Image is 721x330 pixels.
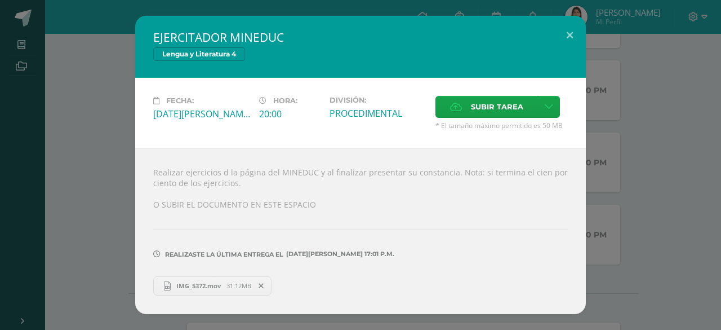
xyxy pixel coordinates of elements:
span: * El tamaño máximo permitido es 50 MB [435,121,568,130]
span: 31.12MB [226,281,251,290]
div: Realizar ejercicios d la página del MINEDUC y al finalizar presentar su constancia. Nota: si term... [135,148,586,314]
div: [DATE][PERSON_NAME] [153,108,250,120]
h2: EJERCITADOR MINEDUC [153,29,568,45]
span: Subir tarea [471,96,523,117]
span: IMG_5372.mov [171,281,226,290]
div: 20:00 [259,108,321,120]
span: Realizaste la última entrega el [165,250,283,258]
span: [DATE][PERSON_NAME] 17:01 p.m. [283,254,394,254]
div: PROCEDIMENTAL [330,107,426,120]
span: Remover entrega [252,280,271,292]
span: Lengua y Literatura 4 [153,47,245,61]
a: IMG_5372.mov 31.12MB [153,276,272,296]
span: Hora: [273,96,297,105]
label: División: [330,96,426,104]
button: Close (Esc) [554,16,586,54]
span: Fecha: [166,96,194,105]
